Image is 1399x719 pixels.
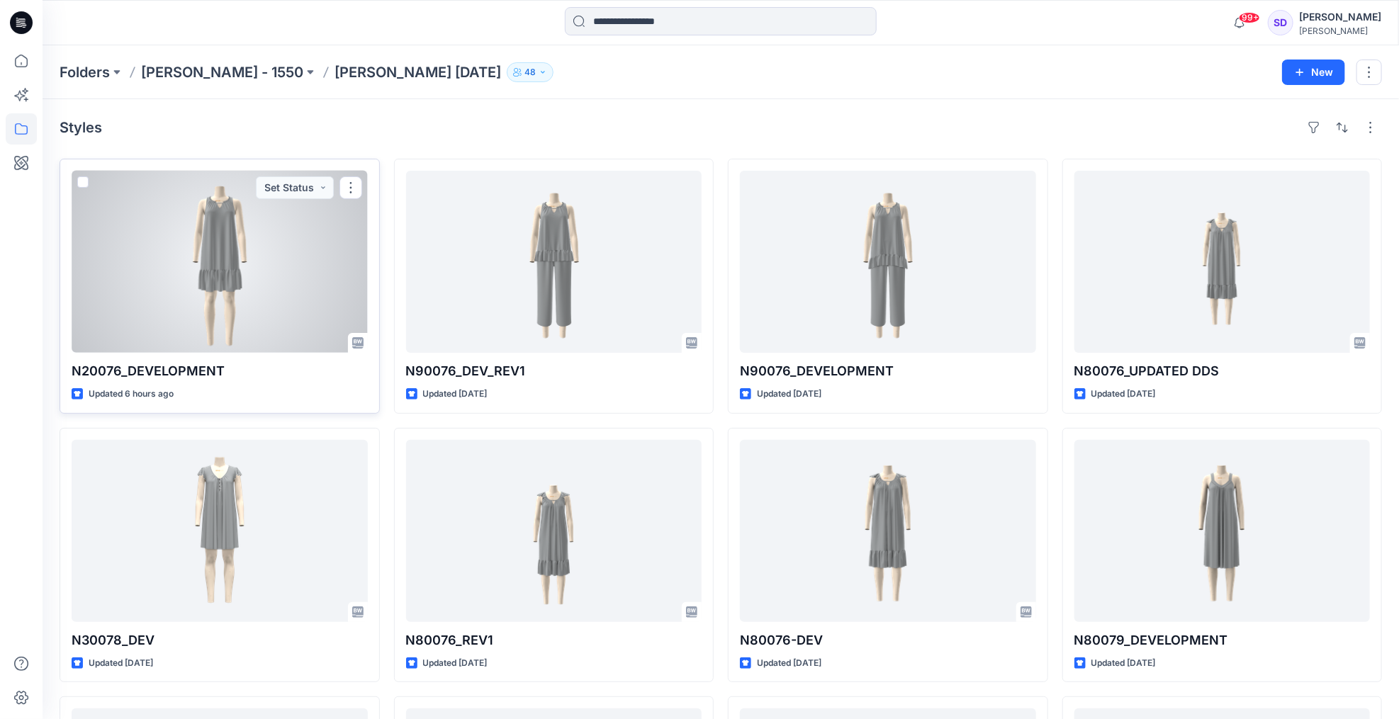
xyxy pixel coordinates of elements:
p: N90076_DEVELOPMENT [740,361,1036,381]
a: N80076-DEV [740,440,1036,622]
span: 99+ [1239,12,1260,23]
a: N80076_UPDATED DDS [1074,171,1371,353]
p: N90076_DEV_REV1 [406,361,702,381]
div: SD [1268,10,1293,35]
h4: Styles [60,119,102,136]
a: N90076_DEVELOPMENT [740,171,1036,353]
a: N80079_DEVELOPMENT [1074,440,1371,622]
p: Updated [DATE] [423,387,488,402]
button: New [1282,60,1345,85]
p: Updated [DATE] [1091,387,1156,402]
p: N80076-DEV [740,630,1036,650]
a: N80076_REV1 [406,440,702,622]
p: N80076_UPDATED DDS [1074,361,1371,381]
button: 48 [507,62,554,82]
p: Updated [DATE] [1091,656,1156,671]
p: Updated 6 hours ago [89,387,174,402]
div: [PERSON_NAME] [1299,9,1381,26]
p: N30078_DEV [72,630,368,650]
p: Updated [DATE] [89,656,153,671]
p: N80079_DEVELOPMENT [1074,630,1371,650]
a: N30078_DEV [72,440,368,622]
a: [PERSON_NAME] - 1550 [141,62,303,82]
a: Folders [60,62,110,82]
a: N90076_DEV_REV1 [406,171,702,353]
div: [PERSON_NAME] [1299,26,1381,36]
p: [PERSON_NAME] [DATE] [335,62,501,82]
p: N80076_REV1 [406,630,702,650]
p: Updated [DATE] [423,656,488,671]
a: N20076_DEVELOPMENT [72,171,368,353]
p: N20076_DEVELOPMENT [72,361,368,381]
p: 48 [524,64,536,80]
p: Updated [DATE] [757,656,821,671]
p: Updated [DATE] [757,387,821,402]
